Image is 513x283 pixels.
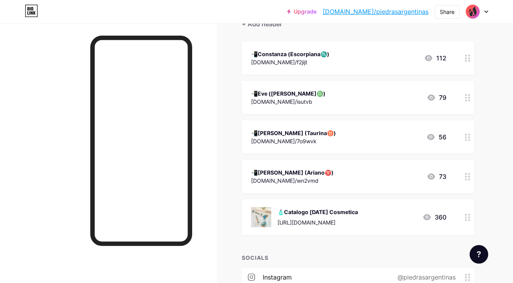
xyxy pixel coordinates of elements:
[251,207,271,227] img: 🧴Catalogo FEBRERO 2025 Cosmetica
[277,218,358,226] div: [URL][DOMAIN_NAME]
[263,273,292,282] div: instagram
[427,93,446,102] div: 79
[251,98,325,106] div: [DOMAIN_NAME]/isutvb
[251,177,334,185] div: [DOMAIN_NAME]/wn2vmd
[277,208,358,216] div: 🧴Catalogo [DATE] Cosmetica
[251,58,329,66] div: [DOMAIN_NAME]/f2jijt
[422,213,446,222] div: 360
[427,172,446,181] div: 73
[440,8,454,16] div: Share
[251,50,329,58] div: 📲Constanza (Escorpiana♏️)
[251,137,336,145] div: [DOMAIN_NAME]/7o9wvk
[426,132,446,142] div: 56
[251,89,325,98] div: 📲Eve ([PERSON_NAME]♎️)
[287,9,317,15] a: Upgrade
[424,53,446,63] div: 112
[465,4,480,19] img: Mario Roberto Gil
[251,129,336,137] div: 📲[PERSON_NAME] (Taurina♉️)
[251,168,334,177] div: 📲[PERSON_NAME] (Ariano♈️)
[323,7,429,16] a: [DOMAIN_NAME]/piedrasargentinas
[242,254,474,262] div: SOCIALS
[385,273,465,282] div: @piedrasargentinas
[242,19,282,29] div: + Add header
